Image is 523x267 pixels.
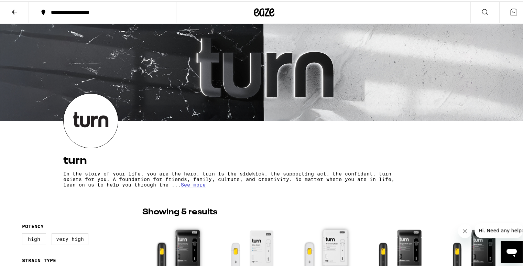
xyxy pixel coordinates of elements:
iframe: Close message [458,223,472,237]
img: turn logo [64,92,118,147]
label: High [22,232,46,244]
iframe: Button to launch messaging window [501,239,523,261]
h4: turn [63,154,465,165]
span: See more [181,181,206,186]
legend: Strain Type [22,256,56,262]
span: Hi. Need any help? [4,5,50,10]
p: Showing 5 results [142,205,217,217]
label: Very High [52,232,88,244]
p: In the story of your life, you are the hero. turn is the sidekick, the supporting act, the confid... [63,170,404,186]
legend: Potency [22,222,44,228]
iframe: Message from company [475,222,523,237]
